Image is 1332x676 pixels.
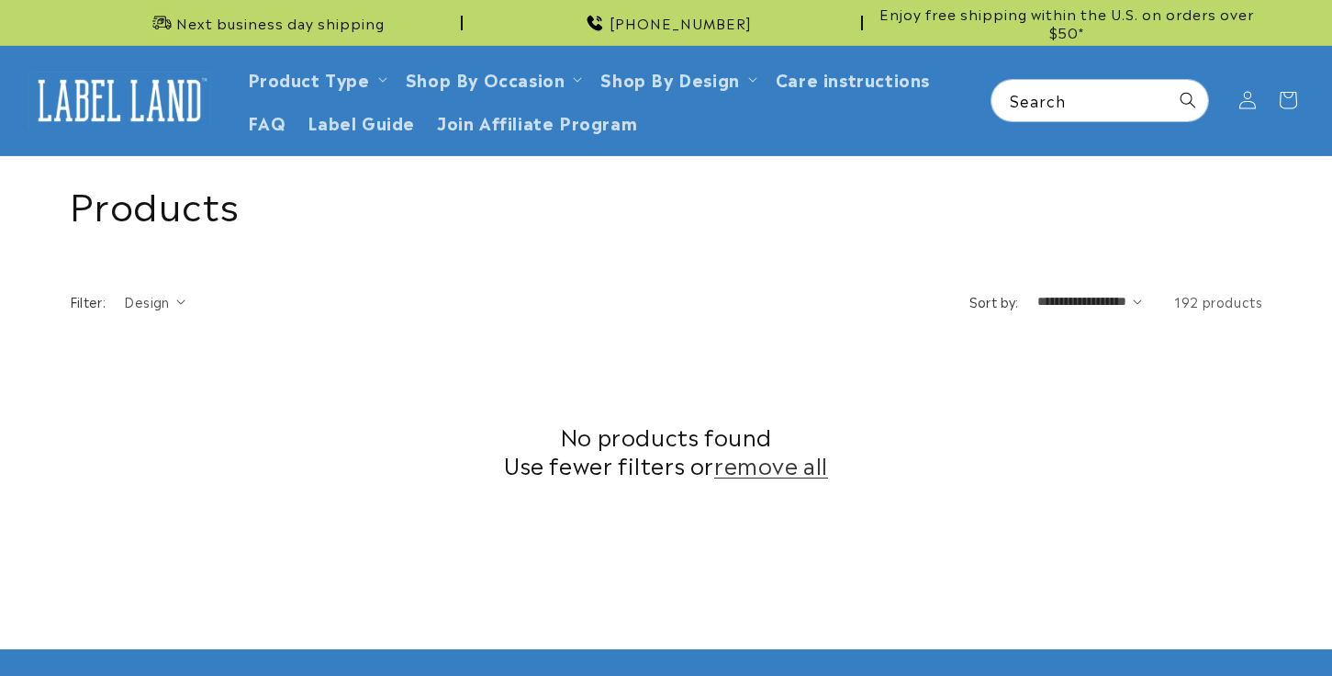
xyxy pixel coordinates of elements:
[1174,292,1262,310] span: 192 products
[437,111,637,132] span: Join Affiliate Program
[969,292,1019,310] label: Sort by:
[124,292,169,310] span: Design
[248,111,286,132] span: FAQ
[70,292,106,311] h2: Filter:
[297,100,426,143] a: Label Guide
[395,57,590,100] summary: Shop By Occasion
[600,66,739,91] a: Shop By Design
[426,100,648,143] a: Join Affiliate Program
[1168,80,1208,120] button: Search
[237,57,395,100] summary: Product Type
[714,450,828,479] a: remove all
[124,292,185,311] summary: Design (0 selected)
[70,422,1263,479] h2: No products found Use fewer filters or
[610,14,752,32] span: [PHONE_NUMBER]
[176,14,385,32] span: Next business day shipping
[589,57,764,100] summary: Shop By Design
[21,65,218,136] a: Label Land
[406,68,565,89] span: Shop By Occasion
[765,57,941,100] a: Care instructions
[28,72,211,129] img: Label Land
[248,66,370,91] a: Product Type
[308,111,415,132] span: Label Guide
[870,5,1263,40] span: Enjoy free shipping within the U.S. on orders over $50*
[237,100,297,143] a: FAQ
[776,68,930,89] span: Care instructions
[70,179,1263,227] h1: Products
